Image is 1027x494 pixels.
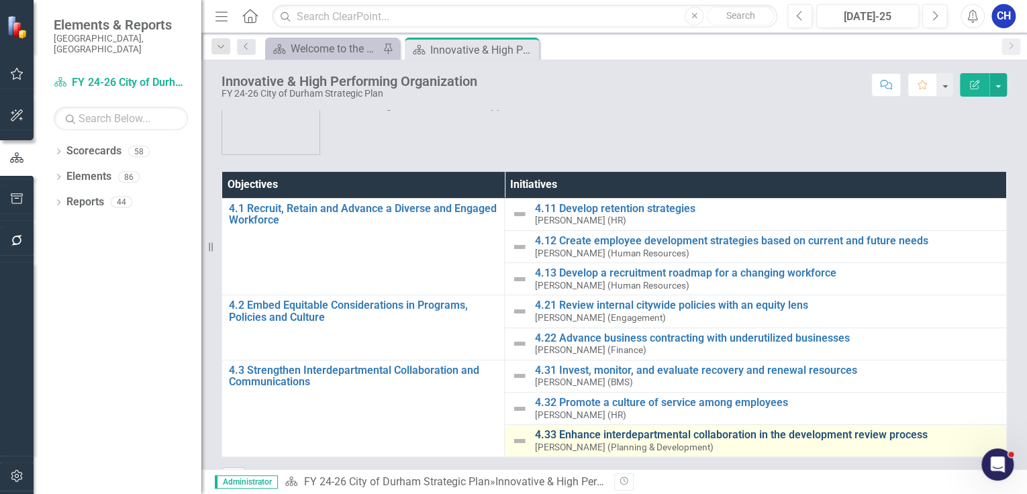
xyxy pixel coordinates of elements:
span: Search [726,10,755,21]
a: FY 24-26 City of Durham Strategic Plan [54,75,188,91]
a: 4.1 Recruit, Retain and Advance a Diverse and Engaged Workforce [229,203,497,226]
div: Innovative & High Performing Organization [430,42,536,58]
div: Innovative & High Performing Organization [495,475,697,488]
td: Double-Click to Edit Right Click for Context Menu [505,392,1007,424]
img: Not Defined [511,206,528,222]
div: [DATE]-25 [821,9,914,25]
td: Double-Click to Edit Right Click for Context Menu [505,328,1007,360]
button: [DATE]-25 [816,4,919,28]
iframe: Intercom live chat [981,448,1014,481]
img: Not Defined [511,336,528,352]
div: FY 24-26 City of Durham Strategic Plan [222,89,477,99]
a: 4.31 Invest, monitor, and evaluate recovery and renewal resources [534,364,999,377]
a: 4.2 Embed Equitable Considerations in Programs, Policies and Culture [229,299,497,323]
small: [PERSON_NAME] (HR) [534,410,626,420]
td: Double-Click to Edit Right Click for Context Menu [222,360,505,457]
a: 4.33 Enhance interdepartmental collaboration in the development review process [534,429,999,441]
div: 44 [111,197,132,208]
div: » [285,475,604,490]
img: ClearPoint Strategy [7,15,30,39]
img: Not Defined [511,433,528,449]
img: Not Defined [511,303,528,319]
button: CH [991,4,1016,28]
a: Welcome to the FY [DATE]-[DATE] Strategic Plan Landing Page! [268,40,379,57]
div: Innovative & High Performing Organization [222,74,477,89]
img: Not Defined [511,401,528,417]
div: Welcome to the FY [DATE]-[DATE] Strategic Plan Landing Page! [291,40,379,57]
small: [PERSON_NAME] (Planning & Development) [534,442,713,452]
div: 86 [118,171,140,183]
td: Double-Click to Edit Right Click for Context Menu [505,198,1007,230]
a: 4.21 Review internal citywide policies with an equity lens [534,299,999,311]
a: 4.13 Develop a recruitment roadmap for a changing workforce [534,267,999,279]
small: [PERSON_NAME] (HR) [534,215,626,226]
a: 4.3 Strengthen Interdepartmental Collaboration and Communications [229,364,497,388]
img: Not Defined [511,271,528,287]
a: 4.22 Advance business contracting with underutilized businesses [534,332,999,344]
button: Search [707,7,774,26]
img: Not Defined [511,239,528,255]
span: Administrator [215,475,278,489]
small: [PERSON_NAME] (Finance) [534,345,646,355]
a: 4.11 Develop retention strategies [534,203,999,215]
span: Elements & Reports [54,17,188,33]
td: Double-Click to Edit Right Click for Context Menu [505,425,1007,457]
td: Double-Click to Edit Right Click for Context Menu [505,263,1007,295]
td: Double-Click to Edit Right Click for Context Menu [505,231,1007,263]
a: Elements [66,169,111,185]
td: Double-Click to Edit Right Click for Context Menu [222,198,505,295]
input: Search Below... [54,107,188,130]
td: Double-Click to Edit Right Click for Context Menu [222,295,505,360]
a: 4.32 Promote a culture of service among employees [534,397,999,409]
div: 58 [128,146,150,157]
small: [PERSON_NAME] (BMS) [534,377,632,387]
a: Scorecards [66,144,121,159]
td: Double-Click to Edit Right Click for Context Menu [505,360,1007,392]
small: [PERSON_NAME] (Engagement) [534,313,665,323]
a: 4.12 Create employee development strategies based on current and future needs [534,235,999,247]
small: [PERSON_NAME] (Human Resources) [534,248,689,258]
small: [PERSON_NAME] (Human Resources) [534,281,689,291]
a: FY 24-26 City of Durham Strategic Plan [303,475,489,488]
img: Not Defined [511,368,528,384]
a: Reports [66,195,104,210]
small: [GEOGRAPHIC_DATA], [GEOGRAPHIC_DATA] [54,33,188,55]
input: Search ClearPoint... [272,5,777,28]
td: Double-Click to Edit Right Click for Context Menu [505,295,1007,328]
